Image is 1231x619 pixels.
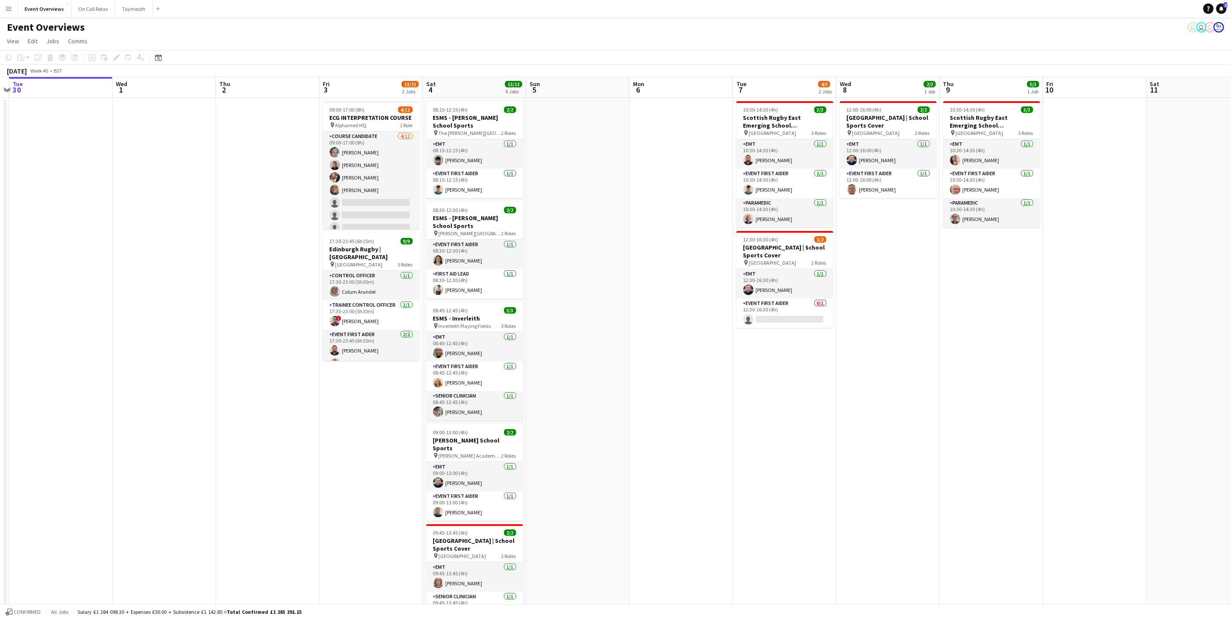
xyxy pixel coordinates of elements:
[13,80,23,88] span: Tue
[323,271,420,300] app-card-role: Control Officer1/117:30-23:00 (5h30m)Calum Arundel
[323,233,420,361] app-job-card: 17:30-23:45 (6h15m)9/9Edinburgh Rugby | [GEOGRAPHIC_DATA] [GEOGRAPHIC_DATA]5 RolesControl Officer...
[749,260,797,266] span: [GEOGRAPHIC_DATA]
[439,452,501,459] span: [PERSON_NAME] Academy Playing Fields
[77,609,302,615] div: Salary £1 284 098.30 + Expenses £50.00 + Subsistence £1 142.85 =
[29,67,50,74] span: Week 40
[426,114,523,129] h3: ESMS - [PERSON_NAME] School Sports
[3,35,22,47] a: View
[743,236,778,243] span: 12:30-16:30 (4h)
[924,81,936,87] span: 2/2
[736,101,833,228] app-job-card: 10:30-14:30 (4h)3/3Scottish Rugby East Emerging School Championships | Newbattle [GEOGRAPHIC_DATA...
[924,88,935,95] div: 1 Job
[736,298,833,328] app-card-role: Event First Aider0/112:30-16:30 (4h)
[1216,3,1227,14] a: 2
[323,330,420,372] app-card-role: Event First Aider2/217:30-23:45 (6h15m)[PERSON_NAME][PERSON_NAME]
[426,562,523,592] app-card-role: EMT1/109:45-13:45 (4h)[PERSON_NAME]
[749,130,797,136] span: [GEOGRAPHIC_DATA]
[942,85,954,95] span: 9
[915,130,930,136] span: 2 Roles
[840,114,937,129] h3: [GEOGRAPHIC_DATA] | School Sports Cover
[1150,80,1160,88] span: Sat
[847,106,882,113] span: 12:00-16:00 (4h)
[54,67,62,74] div: BST
[814,236,826,243] span: 1/2
[323,101,420,229] app-job-card: 09:00-17:00 (8h)4/12ECG INTERPRETATION COURSE Alphamed HQ1 RoleCourse Candidate4/1209:00-17:00 (8...
[840,101,937,198] div: 12:00-16:00 (4h)2/2[GEOGRAPHIC_DATA] | School Sports Cover [GEOGRAPHIC_DATA]2 RolesEMT1/112:00-16...
[398,106,413,113] span: 4/12
[426,139,523,169] app-card-role: EMT1/108:15-12:15 (4h)[PERSON_NAME]
[323,131,420,299] app-card-role: Course Candidate4/1209:00-17:00 (8h)[PERSON_NAME][PERSON_NAME][PERSON_NAME][PERSON_NAME]
[426,424,523,521] app-job-card: 09:00-13:00 (4h)2/2[PERSON_NAME] School Sports [PERSON_NAME] Academy Playing Fields2 RolesEMT1/10...
[219,80,230,88] span: Thu
[433,307,468,314] span: 08:45-12:45 (4h)
[528,85,540,95] span: 5
[840,169,937,198] app-card-role: Event First Aider1/112:00-16:00 (4h)[PERSON_NAME]
[24,35,41,47] a: Edit
[501,553,516,559] span: 2 Roles
[46,37,59,45] span: Jobs
[402,88,418,95] div: 2 Jobs
[504,529,516,536] span: 2/2
[426,436,523,452] h3: [PERSON_NAME] School Sports
[49,609,70,615] span: All jobs
[323,114,420,122] h3: ECG INTERPRETATION COURSE
[504,207,516,213] span: 2/2
[1021,106,1033,113] span: 3/3
[401,238,413,244] span: 9/9
[1196,22,1207,32] app-user-avatar: Operations Team
[335,261,383,268] span: [GEOGRAPHIC_DATA]
[426,302,523,420] app-job-card: 08:45-12:45 (4h)3/3ESMS - Inverleith Inverleith Playing Fields3 RolesEMT1/108:45-12:45 (4h)[PERSO...
[736,114,833,129] h3: Scottish Rugby East Emerging School Championships | Newbattle
[433,429,468,436] span: 09:00-13:00 (4h)
[426,491,523,521] app-card-role: Event First Aider1/109:00-13:00 (4h)[PERSON_NAME]
[1047,80,1054,88] span: Fri
[1027,81,1039,87] span: 3/3
[943,114,1040,129] h3: Scottish Rugby East Emerging School Championships | [GEOGRAPHIC_DATA]
[18,0,71,17] button: Event Overviews
[426,362,523,391] app-card-role: Event First Aider1/108:45-12:45 (4h)[PERSON_NAME]
[530,80,540,88] span: Sun
[501,130,516,136] span: 2 Roles
[736,244,833,259] h3: [GEOGRAPHIC_DATA] | School Sports Cover
[115,0,153,17] button: Taymouth
[398,261,413,268] span: 5 Roles
[1019,130,1033,136] span: 3 Roles
[736,169,833,198] app-card-role: Event First Aider1/110:30-14:30 (4h)[PERSON_NAME]
[426,332,523,362] app-card-role: EMT1/108:45-12:45 (4h)[PERSON_NAME]
[501,323,516,329] span: 3 Roles
[426,269,523,298] app-card-role: First Aid Lead1/108:30-12:30 (4h)[PERSON_NAME]
[736,80,746,88] span: Tue
[501,230,516,237] span: 2 Roles
[812,260,826,266] span: 2 Roles
[402,81,419,87] span: 13/21
[323,80,330,88] span: Fri
[735,85,746,95] span: 7
[943,198,1040,228] app-card-role: Paramedic1/110:30-14:30 (4h)[PERSON_NAME]
[1214,22,1224,32] app-user-avatar: Operations Manager
[818,81,830,87] span: 4/5
[330,106,365,113] span: 09:00-17:00 (8h)
[115,85,127,95] span: 1
[633,80,644,88] span: Mon
[433,106,468,113] span: 08:15-12:15 (4h)
[7,37,19,45] span: View
[323,245,420,261] h3: Edinburgh Rugby | [GEOGRAPHIC_DATA]
[116,80,127,88] span: Wed
[336,316,341,321] span: !
[943,139,1040,169] app-card-role: EMT1/110:30-14:30 (4h)[PERSON_NAME]
[335,122,367,128] span: Alphamed HQ
[7,21,85,34] h1: Event Overviews
[426,214,523,230] h3: ESMS - [PERSON_NAME] School Sports
[7,67,27,75] div: [DATE]
[943,80,954,88] span: Thu
[504,429,516,436] span: 2/2
[426,462,523,491] app-card-role: EMT1/109:00-13:00 (4h)[PERSON_NAME]
[504,106,516,113] span: 2/2
[4,607,42,617] button: Confirmed
[425,85,436,95] span: 4
[426,80,436,88] span: Sat
[840,139,937,169] app-card-role: EMT1/112:00-16:00 (4h)[PERSON_NAME]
